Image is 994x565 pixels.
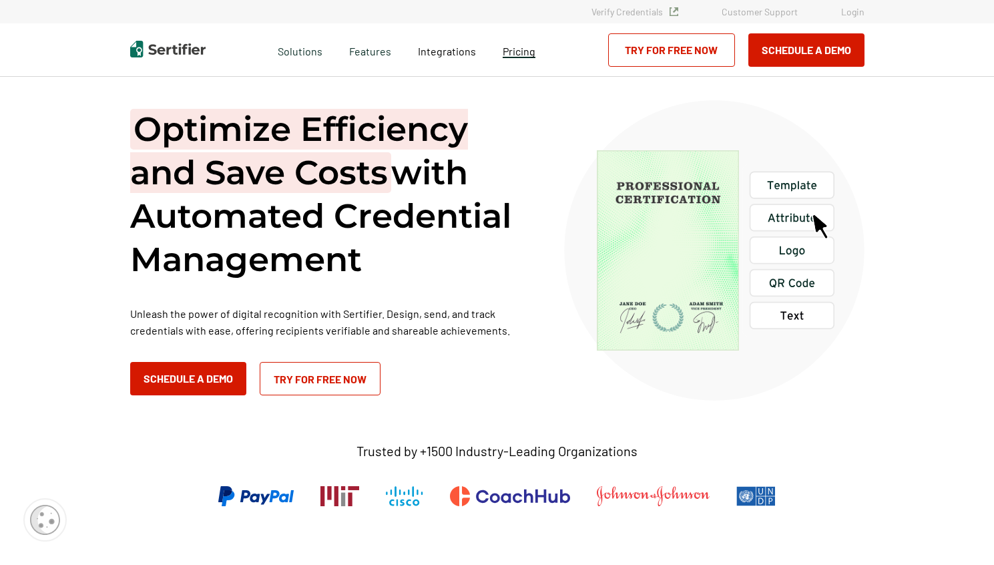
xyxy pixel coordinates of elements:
[591,6,678,17] a: Verify Credentials
[736,486,776,506] img: UNDP
[218,486,294,506] img: PayPal
[722,6,798,17] a: Customer Support
[356,443,638,459] p: Trusted by +1500 Industry-Leading Organizations
[597,486,709,506] img: Johnson & Johnson
[748,33,864,67] button: Schedule a Demo
[841,6,864,17] a: Login
[278,41,322,58] span: Solutions
[503,45,535,57] span: Pricing
[418,45,476,57] span: Integrations
[260,362,381,395] a: Try for Free Now
[767,181,816,192] g: Template
[130,305,531,339] p: Unleash the power of digital recognition with Sertifier. Design, send, and track credentials with...
[320,486,359,506] img: Massachusetts Institute of Technology
[503,41,535,58] a: Pricing
[386,486,423,506] img: Cisco
[30,505,60,535] img: Cookie Popup Icon
[418,41,476,58] a: Integrations
[608,33,735,67] a: Try for Free Now
[927,501,994,565] iframe: Chat Widget
[670,7,678,16] img: Verified
[780,311,803,320] g: Text
[130,109,468,193] span: Optimize Efficiency and Save Costs
[130,41,206,57] img: Sertifier | Digital Credentialing Platform
[450,486,570,506] img: CoachHub
[130,108,531,281] h1: with Automated Credential Management
[349,41,391,58] span: Features
[130,362,246,395] button: Schedule a Demo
